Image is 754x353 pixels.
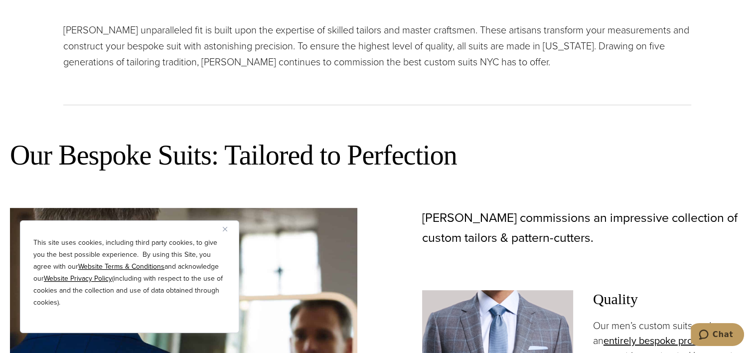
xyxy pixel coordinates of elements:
[603,333,712,348] a: entirely bespoke process
[44,273,112,284] a: Website Privacy Policy
[78,261,164,272] a: Website Terms & Conditions
[593,290,744,308] h3: Quality
[63,22,691,70] p: [PERSON_NAME] unparalleled fit is built upon the expertise of skilled tailors and master craftsme...
[691,323,744,348] iframe: Opens a widget where you can chat to one of our agents
[10,138,744,173] h2: Our Bespoke Suits: Tailored to Perfection
[422,208,745,248] p: [PERSON_NAME] commissions an impressive collection of custom tailors & pattern-cutters.
[223,223,235,235] button: Close
[33,237,226,309] p: This site uses cookies, including third party cookies, to give you the best possible experience. ...
[223,227,227,231] img: Close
